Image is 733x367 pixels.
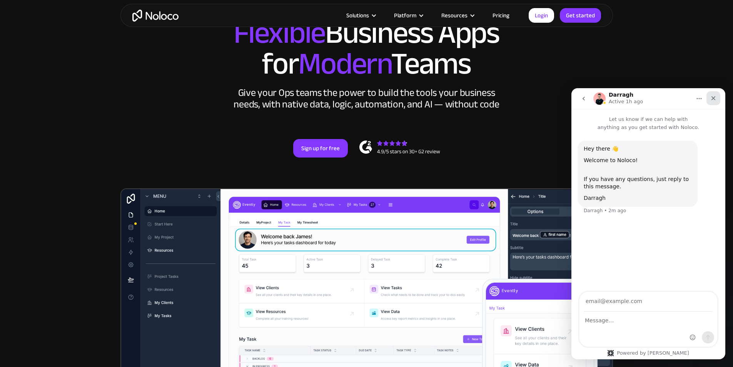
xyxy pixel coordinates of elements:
[441,10,468,20] div: Resources
[394,10,416,20] div: Platform
[337,10,384,20] div: Solutions
[234,4,325,62] span: Flexible
[346,10,369,20] div: Solutions
[232,87,501,110] div: Give your Ops teams the power to build the tools your business needs, with native data, logic, au...
[132,10,179,22] a: home
[529,8,554,23] a: Login
[293,139,348,158] a: Sign up for free
[432,10,483,20] div: Resources
[128,18,605,79] h2: Business Apps for Teams
[483,10,519,20] a: Pricing
[560,8,601,23] a: Get started
[384,10,432,20] div: Platform
[571,88,725,359] iframe: Intercom live chat
[298,35,391,92] span: Modern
